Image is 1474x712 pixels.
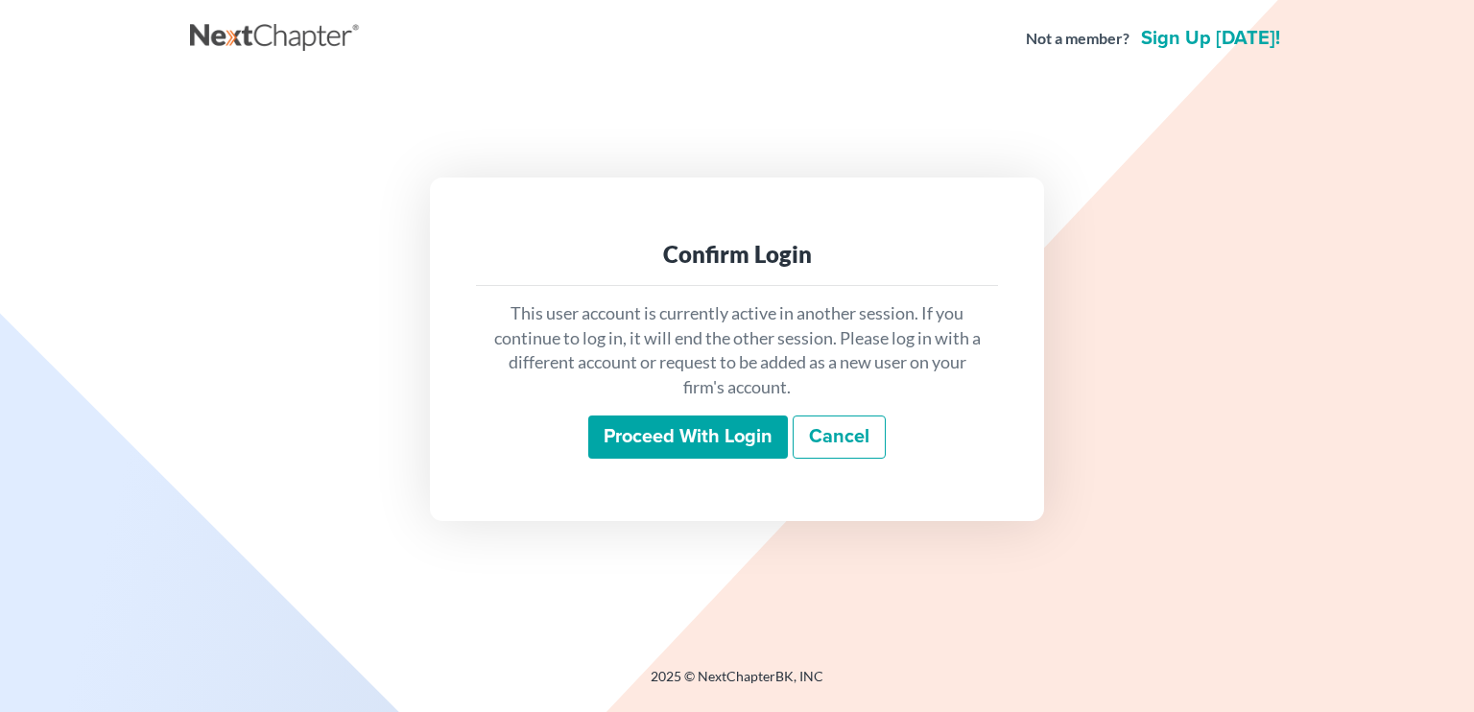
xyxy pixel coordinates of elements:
[1026,28,1129,50] strong: Not a member?
[491,239,983,270] div: Confirm Login
[793,415,886,460] a: Cancel
[1137,29,1284,48] a: Sign up [DATE]!
[588,415,788,460] input: Proceed with login
[491,301,983,400] p: This user account is currently active in another session. If you continue to log in, it will end ...
[190,667,1284,701] div: 2025 © NextChapterBK, INC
